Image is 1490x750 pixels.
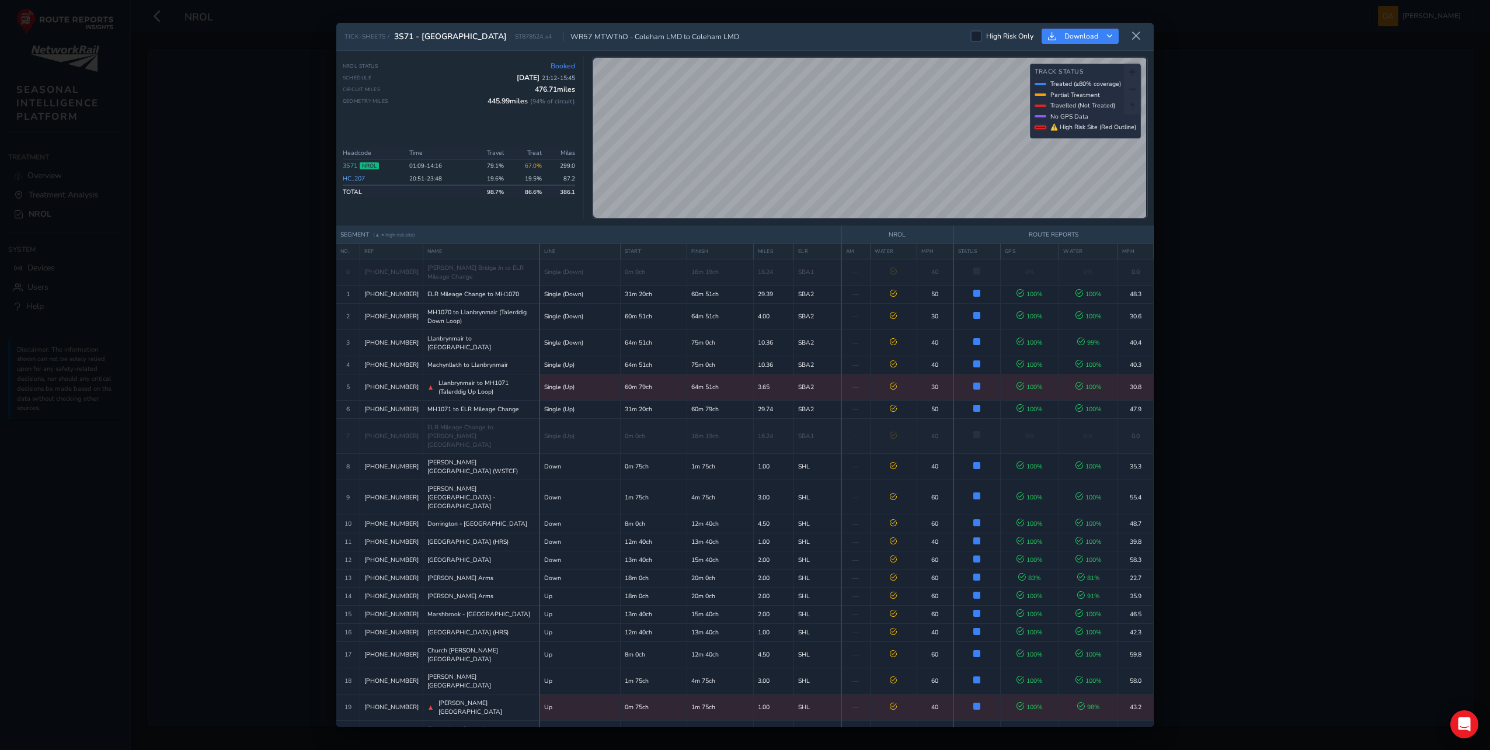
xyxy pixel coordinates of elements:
[687,569,753,587] td: 20m 0ch
[1118,259,1154,285] td: 0.0
[917,515,953,533] td: 60
[687,400,753,418] td: 60m 79ch
[687,243,753,259] th: FINISH
[753,515,793,533] td: 4.50
[427,574,493,582] span: [PERSON_NAME] Arms
[344,555,351,564] span: 12
[753,285,793,303] td: 29.39
[336,243,360,259] th: NO.
[1118,303,1154,329] td: 30.6
[1075,462,1102,471] span: 100 %
[793,243,841,259] th: ELR
[753,569,793,587] td: 2.00
[343,86,381,93] span: Circuit Miles
[1118,480,1154,515] td: 55.4
[530,97,575,106] span: ( 94 % of circuit)
[753,259,793,285] td: 16.24
[687,515,753,533] td: 12m 40ch
[917,551,953,569] td: 60
[793,453,841,480] td: SHL
[1075,383,1102,391] span: 100 %
[539,623,620,641] td: Up
[1077,574,1100,582] span: 81 %
[1118,587,1154,605] td: 35.9
[917,243,953,259] th: MPH
[620,303,687,329] td: 60m 51ch
[539,418,620,453] td: Single (Up)
[360,480,423,515] td: [PHONE_NUMBER]
[469,147,507,159] th: Travel
[360,259,423,285] td: [PHONE_NUMBER]
[620,329,687,356] td: 64m 51ch
[753,587,793,605] td: 2.00
[343,161,357,170] a: 3S71
[917,480,953,515] td: 60
[687,285,753,303] td: 60m 51ch
[360,400,423,418] td: [PHONE_NUMBER]
[427,646,535,664] span: Church [PERSON_NAME][GEOGRAPHIC_DATA]
[360,374,423,400] td: [PHONE_NUMBER]
[346,405,350,414] span: 6
[1118,374,1154,400] td: 30.8
[1075,405,1102,414] span: 100 %
[793,329,841,356] td: SBA2
[360,453,423,480] td: [PHONE_NUMBER]
[687,668,753,694] td: 4m 75ch
[1050,112,1088,121] span: No GPS Data
[852,338,859,347] span: —
[852,610,859,619] span: —
[507,172,545,186] td: 19.5%
[620,551,687,569] td: 13m 40ch
[539,515,620,533] td: Down
[793,668,841,694] td: SHL
[917,569,953,587] td: 60
[687,303,753,329] td: 64m 51ch
[753,641,793,668] td: 4.50
[507,159,545,172] td: 67.0%
[620,623,687,641] td: 12m 40ch
[753,551,793,569] td: 2.00
[427,263,535,281] span: [PERSON_NAME] Bridge Jn to ELR Mileage Change
[852,360,859,369] span: —
[620,243,687,259] th: START
[346,290,350,298] span: 1
[793,569,841,587] td: SHL
[1118,569,1154,587] td: 22.7
[343,147,406,159] th: Headcode
[620,668,687,694] td: 1m 75ch
[793,605,841,623] td: SHL
[687,374,753,400] td: 64m 51ch
[1016,592,1043,600] span: 100 %
[852,628,859,637] span: —
[1075,650,1102,659] span: 100 %
[620,641,687,668] td: 8m 0ch
[620,569,687,587] td: 18m 0ch
[753,356,793,374] td: 10.36
[1077,592,1100,600] span: 91 %
[423,243,539,259] th: NAME
[427,628,509,637] span: [GEOGRAPHIC_DATA] (HRS)
[917,400,953,418] td: 50
[1016,493,1043,502] span: 100 %
[427,383,434,392] span: ▲
[917,285,953,303] td: 50
[793,480,841,515] td: SHL
[852,290,859,298] span: —
[687,587,753,605] td: 20m 0ch
[545,185,575,198] td: 386.1
[1016,650,1043,659] span: 100 %
[793,623,841,641] td: SHL
[593,58,1146,218] canvas: Map
[687,623,753,641] td: 13m 40ch
[687,605,753,623] td: 15m 40ch
[1016,338,1043,347] span: 100 %
[753,605,793,623] td: 2.00
[344,610,351,619] span: 15
[427,334,535,352] span: Llanbrynmair to [GEOGRAPHIC_DATA]
[1084,432,1093,440] span: 0%
[917,418,953,453] td: 40
[1025,268,1035,276] span: 0%
[346,360,350,369] span: 4
[1118,641,1154,668] td: 59.8
[793,356,841,374] td: SBA2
